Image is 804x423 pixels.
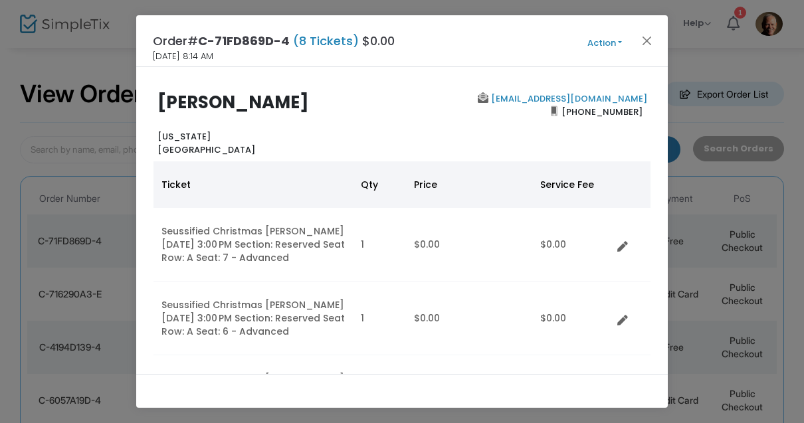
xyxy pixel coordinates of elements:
[406,282,532,355] td: $0.00
[353,208,406,282] td: 1
[639,32,656,49] button: Close
[406,208,532,282] td: $0.00
[353,161,406,208] th: Qty
[153,50,213,63] span: [DATE] 8:14 AM
[353,282,406,355] td: 1
[532,282,612,355] td: $0.00
[406,161,532,208] th: Price
[557,101,647,122] span: [PHONE_NUMBER]
[532,161,612,208] th: Service Fee
[290,33,362,49] span: (8 Tickets)
[532,208,612,282] td: $0.00
[153,208,353,282] td: Seussified Christmas [PERSON_NAME] [DATE] 3:00 PM Section: Reserved Seat Row: A Seat: 7 - Advanced
[153,32,395,50] h4: Order# $0.00
[565,36,645,50] button: Action
[153,282,353,355] td: Seussified Christmas [PERSON_NAME] [DATE] 3:00 PM Section: Reserved Seat Row: A Seat: 6 - Advanced
[157,130,255,156] b: [US_STATE] [GEOGRAPHIC_DATA]
[488,92,647,105] a: [EMAIL_ADDRESS][DOMAIN_NAME]
[198,33,290,49] span: C-71FD869D-4
[157,90,309,114] b: [PERSON_NAME]
[153,161,353,208] th: Ticket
